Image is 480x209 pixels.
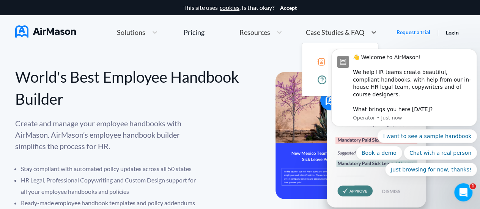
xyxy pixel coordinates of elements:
span: Case Studies & FAQ [306,29,364,36]
a: Request a trial [397,28,430,36]
span: Resources [239,29,270,36]
img: icon [317,58,325,66]
div: Pricing [184,29,205,36]
span: Solutions [117,29,145,36]
div: World's Best Employee Handbook Builder [15,66,240,110]
a: Pricing [184,25,205,39]
span: | [437,28,439,36]
li: Stay compliant with automated policy updates across all 50 states [21,163,201,174]
a: Login [446,29,459,36]
a: cookies [220,4,239,11]
li: HR Legal, Professional Copywriting and Custom Design support for all your employee handbooks and ... [21,174,201,197]
iframe: Intercom live chat [454,183,472,201]
p: Create and manage your employee handbooks with AirMason. AirMason’s employee handbook builder sim... [15,118,201,152]
button: Accept cookies [280,5,297,11]
span: 1 [470,183,476,189]
iframe: Intercom notifications message [328,48,480,205]
img: AirMason Logo [15,25,76,38]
